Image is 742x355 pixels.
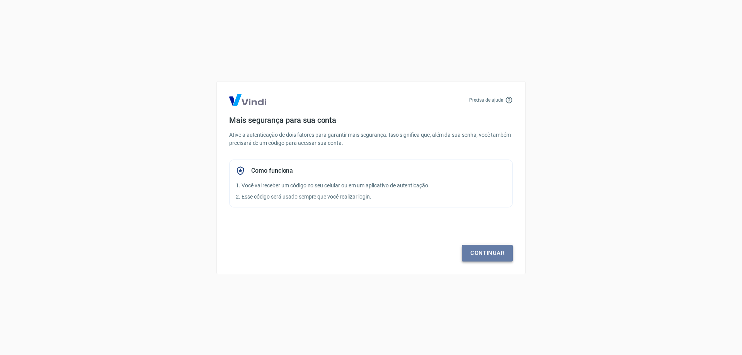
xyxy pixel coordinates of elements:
[236,193,506,201] p: 2. Esse código será usado sempre que você realizar login.
[469,97,504,104] p: Precisa de ajuda
[229,94,266,106] img: Logo Vind
[236,182,506,190] p: 1. Você vai receber um código no seu celular ou em um aplicativo de autenticação.
[229,116,513,125] h4: Mais segurança para sua conta
[462,245,513,261] a: Continuar
[251,167,293,175] h5: Como funciona
[229,131,513,147] p: Ative a autenticação de dois fatores para garantir mais segurança. Isso significa que, além da su...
